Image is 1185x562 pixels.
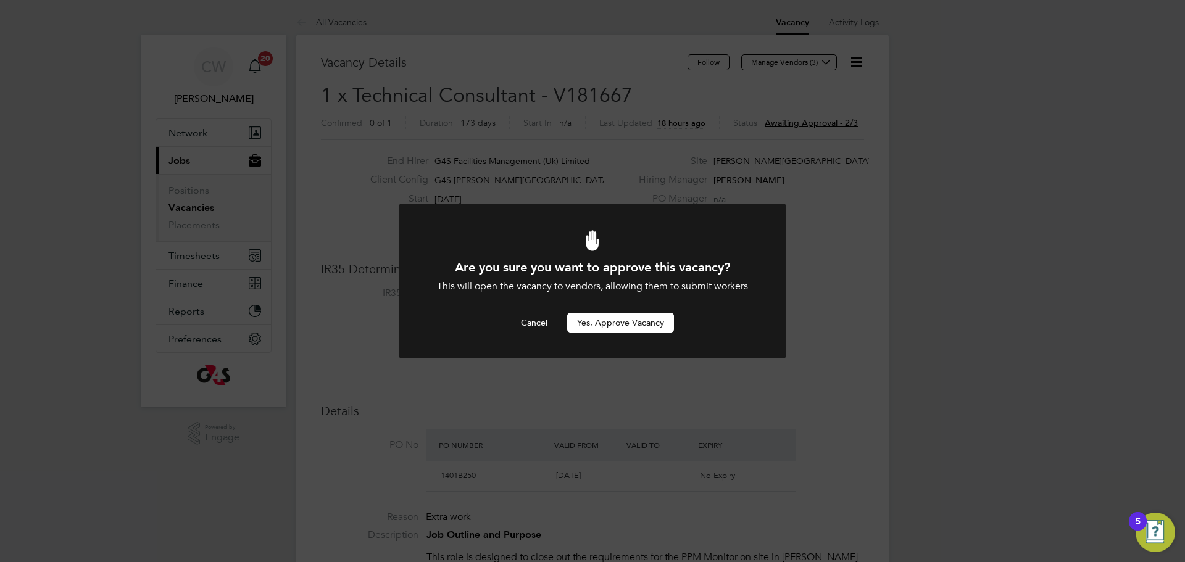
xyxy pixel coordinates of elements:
button: Yes, Approve Vacancy [567,313,674,333]
span: This will open the vacancy to vendors, allowing them to submit workers [437,280,748,292]
button: Cancel [511,313,557,333]
h1: Are you sure you want to approve this vacancy? [432,259,753,275]
div: 5 [1135,521,1141,537]
button: Open Resource Center, 5 new notifications [1136,513,1175,552]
